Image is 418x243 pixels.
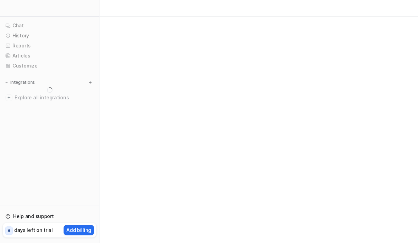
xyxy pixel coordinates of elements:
img: expand menu [4,80,9,85]
a: Explore all integrations [3,93,96,102]
p: Add billing [66,226,91,234]
img: menu_add.svg [88,80,93,85]
a: Customize [3,61,96,71]
a: Reports [3,41,96,51]
a: History [3,31,96,40]
p: Integrations [10,80,35,85]
span: Explore all integrations [15,92,94,103]
a: Chat [3,21,96,30]
button: Integrations [3,79,37,86]
p: 8 [8,227,10,234]
img: explore all integrations [6,94,12,101]
a: Articles [3,51,96,61]
button: Add billing [64,225,94,235]
p: days left on trial [14,226,53,234]
a: Help and support [3,211,96,221]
